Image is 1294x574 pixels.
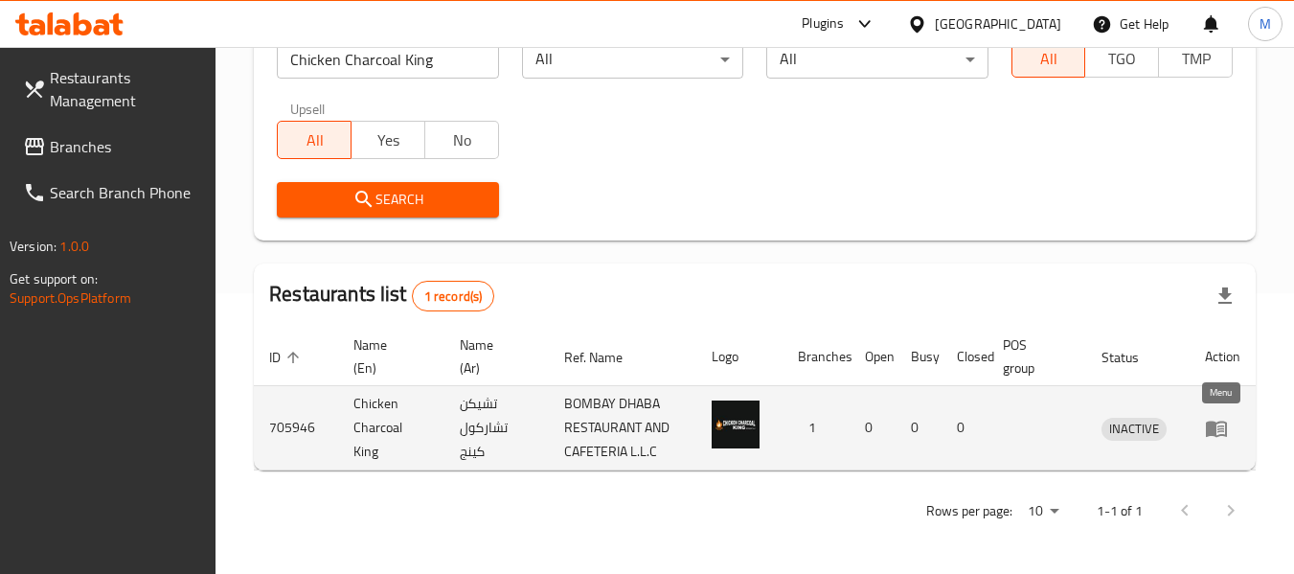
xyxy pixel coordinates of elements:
[10,266,98,291] span: Get support on:
[783,386,850,471] td: 1
[783,328,850,386] th: Branches
[1101,418,1167,441] div: INACTIVE
[1190,328,1256,386] th: Action
[896,328,942,386] th: Busy
[8,170,216,216] a: Search Branch Phone
[564,346,647,369] span: Ref. Name
[696,328,783,386] th: Logo
[850,386,896,471] td: 0
[359,126,418,154] span: Yes
[1020,45,1078,73] span: All
[926,499,1012,523] p: Rows per page:
[444,386,549,471] td: تشيكن تشاركول كينج
[1020,497,1066,526] div: Rows per page:
[935,13,1061,34] div: [GEOGRAPHIC_DATA]
[460,333,526,379] span: Name (Ar)
[254,328,1256,471] table: enhanced table
[1260,13,1271,34] span: M
[522,40,743,79] div: All
[413,287,494,306] span: 1 record(s)
[942,328,988,386] th: Closed
[10,286,131,310] a: Support.OpsPlatform
[50,66,201,112] span: Restaurants Management
[1084,39,1159,78] button: TGO
[351,121,425,159] button: Yes
[433,126,491,154] span: No
[277,121,352,159] button: All
[269,346,306,369] span: ID
[1167,45,1225,73] span: TMP
[269,280,494,311] h2: Restaurants list
[59,234,89,259] span: 1.0.0
[338,386,444,471] td: Chicken Charcoal King
[277,40,498,79] input: Search for restaurant name or ID..
[412,281,495,311] div: Total records count
[254,386,338,471] td: 705946
[290,102,326,115] label: Upsell
[802,12,844,35] div: Plugins
[1158,39,1233,78] button: TMP
[549,386,696,471] td: BOMBAY DHABA RESTAURANT AND CAFETERIA L.L.C
[8,55,216,124] a: Restaurants Management
[1101,346,1164,369] span: Status
[10,234,57,259] span: Version:
[277,182,498,218] button: Search
[1202,273,1248,319] div: Export file
[766,40,988,79] div: All
[353,333,421,379] span: Name (En)
[942,386,988,471] td: 0
[50,135,201,158] span: Branches
[1003,333,1063,379] span: POS group
[8,124,216,170] a: Branches
[712,401,760,448] img: Chicken Charcoal King
[285,126,344,154] span: All
[1101,418,1167,440] span: INACTIVE
[1097,499,1143,523] p: 1-1 of 1
[50,181,201,204] span: Search Branch Phone
[424,121,499,159] button: No
[850,328,896,386] th: Open
[1093,45,1151,73] span: TGO
[896,386,942,471] td: 0
[292,188,483,212] span: Search
[1011,39,1086,78] button: All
